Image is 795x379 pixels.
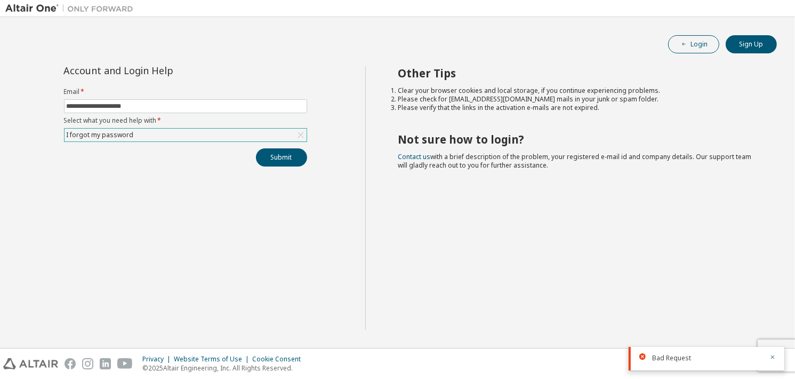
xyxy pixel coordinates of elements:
span: Bad Request [652,354,691,362]
img: instagram.svg [82,358,93,369]
a: Contact us [398,152,430,161]
img: linkedin.svg [100,358,111,369]
div: Account and Login Help [64,66,259,75]
img: youtube.svg [117,358,133,369]
li: Clear your browser cookies and local storage, if you continue experiencing problems. [398,86,758,95]
p: © 2025 Altair Engineering, Inc. All Rights Reserved. [142,364,307,373]
img: facebook.svg [65,358,76,369]
button: Sign Up [726,35,777,53]
div: Privacy [142,355,174,364]
h2: Not sure how to login? [398,132,758,146]
label: Select what you need help with [64,116,307,125]
li: Please check for [EMAIL_ADDRESS][DOMAIN_NAME] mails in your junk or spam folder. [398,95,758,104]
div: Cookie Consent [252,355,307,364]
img: Altair One [5,3,139,14]
span: with a brief description of the problem, your registered e-mail id and company details. Our suppo... [398,152,751,170]
div: I forgot my password [65,129,135,141]
label: Email [64,88,307,96]
h2: Other Tips [398,66,758,80]
button: Login [668,35,719,53]
button: Submit [256,148,307,167]
div: I forgot my password [65,129,307,141]
img: altair_logo.svg [3,358,58,369]
div: Website Terms of Use [174,355,252,364]
li: Please verify that the links in the activation e-mails are not expired. [398,104,758,112]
